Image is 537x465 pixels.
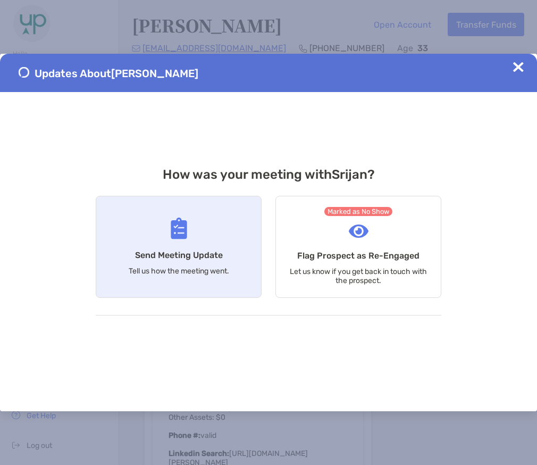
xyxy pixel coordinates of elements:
[349,225,368,238] img: Flag Prospect as Re-Engaged
[171,218,187,239] img: Send Meeting Update
[129,267,229,276] p: Tell us how the meeting went.
[96,167,441,182] h3: How was your meeting with Srijan ?
[513,62,524,72] img: Close Updates Zoe
[324,207,393,216] span: Marked as No Show
[35,67,198,80] span: Updates About [PERSON_NAME]
[297,251,419,261] h4: Flag Prospect as Re-Engaged
[135,250,223,260] h4: Send Meeting Update
[289,267,427,285] p: Let us know if you get back in touch with the prospect.
[19,67,29,78] img: Send Meeting Update 1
